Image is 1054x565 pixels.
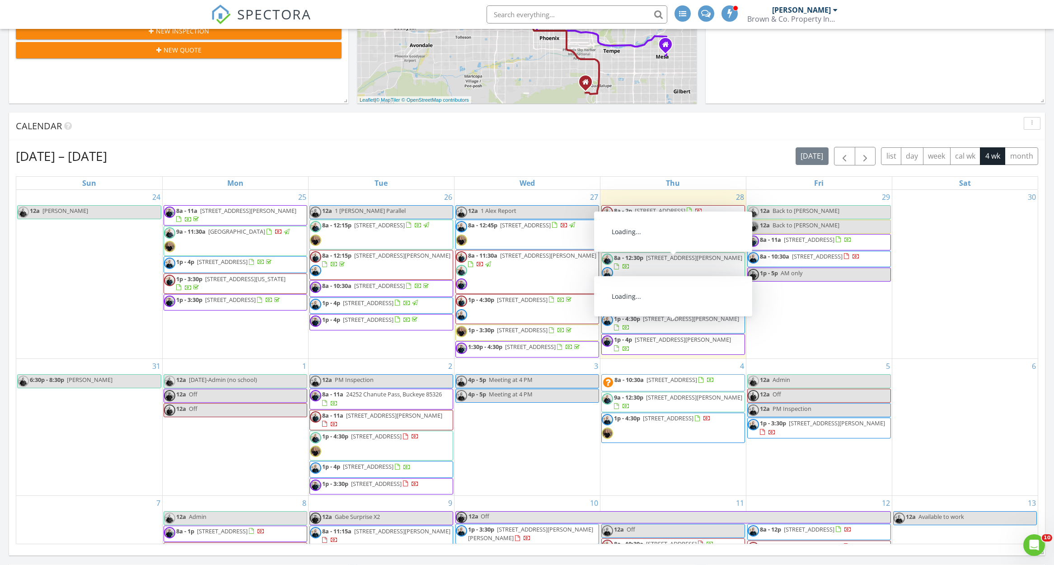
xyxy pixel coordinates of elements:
span: 1p - 3:30p [468,326,494,334]
img: 2.png [310,432,321,443]
span: 12a [760,207,770,215]
a: 8a - 11a [STREET_ADDRESS] [747,234,891,250]
span: Off [189,390,197,398]
img: 2.png [164,376,175,387]
a: Go to September 3, 2025 [592,359,600,373]
a: Go to August 28, 2025 [734,190,746,204]
span: 12a [322,376,332,384]
img: 2.png [748,376,759,387]
a: 8a - 10:30a [STREET_ADDRESS] [322,282,431,290]
a: 8a - 12:45p [STREET_ADDRESS] [468,221,576,229]
img: img_6484.jpeg [748,221,759,232]
button: month [1005,147,1038,165]
img: 2.png [602,254,613,265]
button: cal wk [950,147,981,165]
div: 126 N Pomeroy, Mesa AZ 85201 [665,44,671,50]
img: 2.png [748,207,759,218]
a: 1p - 4:30p [STREET_ADDRESS] [601,413,745,443]
a: 1p - 4p [STREET_ADDRESS] [322,315,419,324]
a: 9a - 12:30p [STREET_ADDRESS][PERSON_NAME] [614,393,742,410]
a: 8a - 2p [STREET_ADDRESS] [614,207,703,215]
a: 8a - 10:30a [STREET_ADDRESS] [614,376,714,384]
span: 12a [468,207,478,215]
img: 6.png [748,390,759,401]
a: 8a - 12:30p [STREET_ADDRESS][PERSON_NAME] [614,254,742,270]
span: [STREET_ADDRESS] [197,258,248,266]
span: 12a [760,405,770,413]
span: SPECTORA [237,5,311,24]
span: [STREET_ADDRESS] [792,252,843,260]
td: Go to September 2, 2025 [308,359,454,495]
span: 9a - 11:30a [176,227,206,235]
a: Go to September 13, 2025 [1026,496,1038,510]
img: 4.png [164,390,175,401]
a: 1p - 3:30p [STREET_ADDRESS] [164,294,307,311]
span: 12a [322,207,332,215]
button: list [881,147,901,165]
button: New Inspection [16,23,342,39]
a: SPECTORA [211,12,311,31]
img: 4.png [310,480,321,491]
a: 8a - 10:30a [STREET_ADDRESS] [601,374,745,391]
button: Previous [834,147,855,165]
span: PM Inspection [335,376,374,384]
td: Go to August 25, 2025 [162,190,308,359]
span: 6:30p - 8:30p [30,376,64,384]
a: 1p - 3:30p [STREET_ADDRESS] [455,325,599,341]
img: untitled_design.png [748,405,759,416]
span: [STREET_ADDRESS] [354,282,405,290]
button: day [901,147,923,165]
img: untitled_design.png [164,258,175,269]
a: 1p - 3:30p [STREET_ADDRESS][US_STATE] [176,275,286,292]
span: [STREET_ADDRESS][PERSON_NAME] [646,254,742,262]
td: Go to September 1, 2025 [162,359,308,495]
img: 6.png [164,405,175,416]
a: Go to August 31, 2025 [150,359,162,373]
span: 12a [760,221,770,229]
img: img_6484.jpeg [164,241,175,252]
a: 1p - 4p [STREET_ADDRESS] [322,299,419,307]
span: 8a - 11a [322,411,343,419]
span: [STREET_ADDRESS] [643,414,693,422]
a: 8a - 11a 24252 Chanute Pass, Buckeye 85326 [309,389,453,409]
span: [STREET_ADDRESS] [497,296,548,304]
a: 1p - 4p [STREET_ADDRESS] [309,314,453,330]
td: Go to August 28, 2025 [600,190,746,359]
img: img_6484.jpeg [602,281,613,292]
img: untitled_design.png [602,315,613,326]
img: 2.png [18,376,29,387]
a: 1p - 4p [STREET_ADDRESS][PERSON_NAME] [601,334,745,354]
span: [STREET_ADDRESS] [497,326,548,334]
a: 1p - 4p [STREET_ADDRESS] [164,256,307,273]
a: Go to September 2, 2025 [446,359,454,373]
span: [PERSON_NAME] [67,376,112,384]
a: Sunday [80,177,98,189]
img: 6.png [456,296,467,307]
img: untitled_design.png [456,376,467,387]
a: Go to September 12, 2025 [880,496,892,510]
img: 2.png [310,221,321,232]
img: untitled_design.png [602,414,613,425]
a: 8a - 2p [STREET_ADDRESS] [601,205,745,235]
a: 8a - 12:15p [STREET_ADDRESS][PERSON_NAME] [309,250,453,280]
img: 2.png [18,207,29,218]
span: 1:30p - 4:30p [468,343,502,351]
img: untitled_design.png [602,267,613,278]
td: Go to September 6, 2025 [892,359,1038,495]
a: 1p - 4:30p [STREET_ADDRESS] [614,414,711,422]
span: [STREET_ADDRESS] [646,237,697,245]
a: 1p - 3:30p [STREET_ADDRESS] [309,478,453,494]
img: 2.png [602,393,613,405]
img: img_6484.jpeg [310,446,321,457]
a: 1p - 4:30p [STREET_ADDRESS] [455,294,599,324]
td: Go to September 5, 2025 [746,359,892,495]
span: [STREET_ADDRESS][PERSON_NAME] [789,419,885,427]
td: Go to August 27, 2025 [454,190,600,359]
span: [STREET_ADDRESS] [351,432,402,440]
span: [STREET_ADDRESS][PERSON_NAME] [500,251,596,259]
a: 1:30p - 4:30p [STREET_ADDRESS] [455,341,599,358]
a: 8a - 12:15p [STREET_ADDRESS] [309,220,453,250]
span: [STREET_ADDRESS] [354,221,405,229]
span: [STREET_ADDRESS][PERSON_NAME] [643,315,739,323]
span: 8a - 12:45p [468,221,497,229]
